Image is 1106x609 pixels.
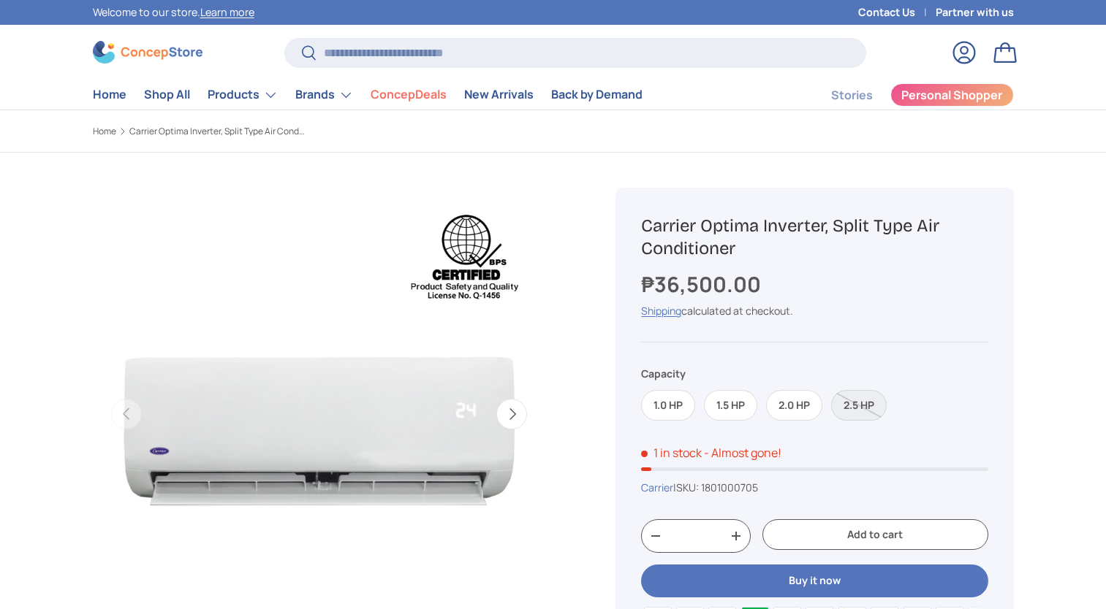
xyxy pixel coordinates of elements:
nav: Breadcrumbs [93,125,581,138]
a: Learn more [200,5,254,19]
span: Personal Shopper [901,89,1002,101]
nav: Secondary [796,80,1014,110]
legend: Capacity [641,366,686,381]
img: ConcepStore [93,41,202,64]
a: Contact Us [858,4,936,20]
a: New Arrivals [464,80,534,109]
summary: Products [199,80,287,110]
a: Home [93,80,126,109]
a: Carrier [641,480,673,494]
a: Shipping [641,304,681,318]
button: Buy it now [641,564,988,597]
h1: Carrier Optima Inverter, Split Type Air Conditioner [641,215,988,260]
a: Stories [831,81,873,110]
a: Personal Shopper [890,83,1014,107]
a: Home [93,127,116,136]
span: 1801000705 [701,480,758,494]
label: Sold out [831,390,887,421]
p: - Almost gone! [704,445,781,461]
a: Products [208,80,278,110]
a: Partner with us [936,4,1014,20]
span: SKU: [676,480,699,494]
button: Add to cart [762,519,988,551]
nav: Primary [93,80,643,110]
a: Carrier Optima Inverter, Split Type Air Conditioner [129,127,305,136]
a: Brands [295,80,353,110]
a: ConcepDeals [371,80,447,109]
summary: Brands [287,80,362,110]
p: Welcome to our store. [93,4,254,20]
span: | [673,480,758,494]
div: calculated at checkout. [641,303,988,318]
strong: ₱36,500.00 [641,269,765,299]
span: 1 in stock [641,445,702,461]
a: Back by Demand [551,80,643,109]
a: Shop All [144,80,190,109]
